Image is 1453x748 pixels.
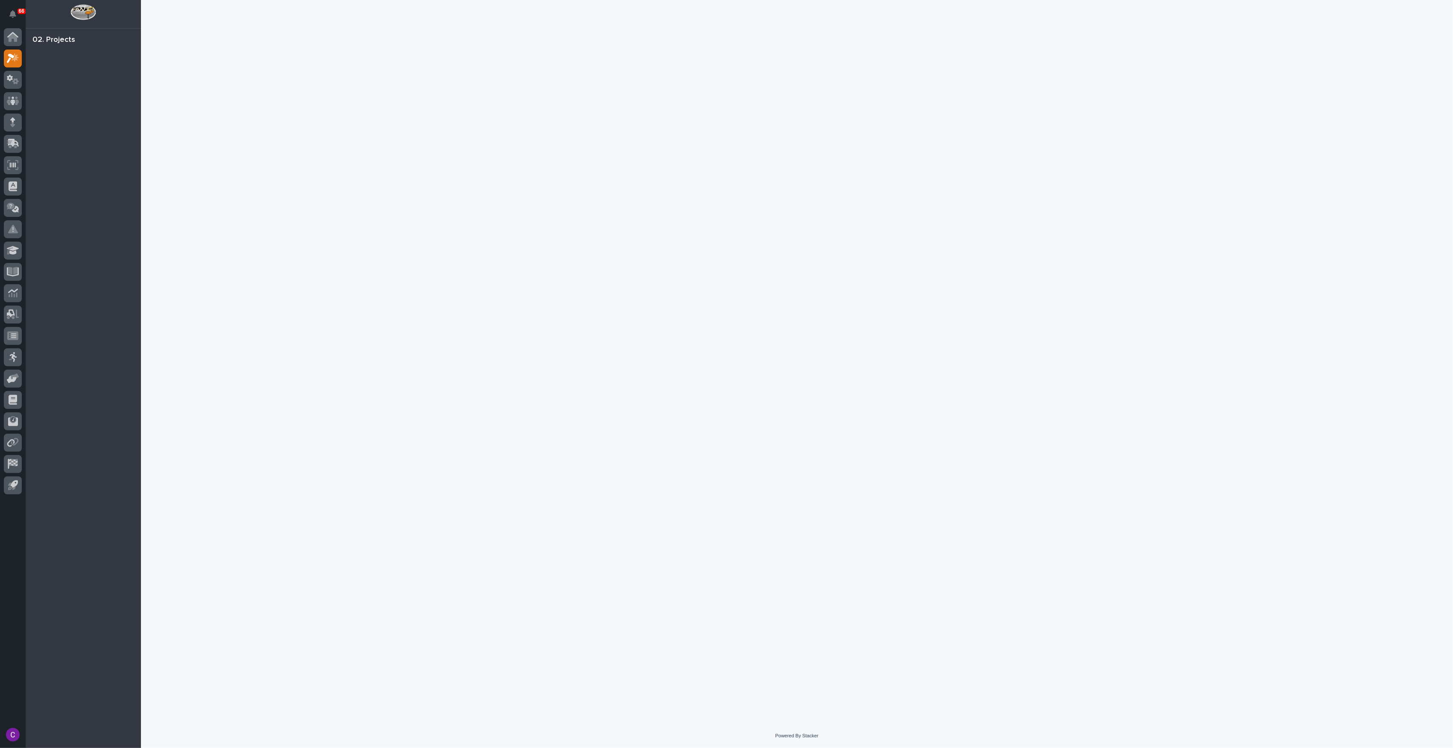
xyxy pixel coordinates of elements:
[4,5,22,23] button: Notifications
[4,726,22,744] button: users-avatar
[775,733,818,738] a: Powered By Stacker
[11,10,22,24] div: Notifications66
[70,4,96,20] img: Workspace Logo
[32,35,75,45] div: 02. Projects
[19,8,24,14] p: 66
